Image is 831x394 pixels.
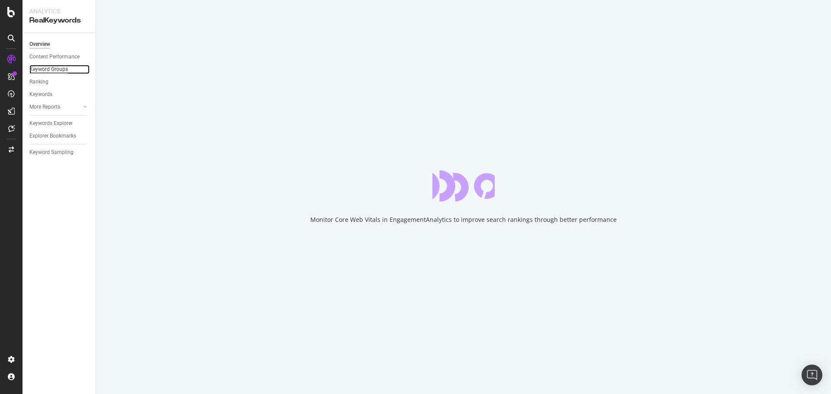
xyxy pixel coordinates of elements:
[29,90,90,99] a: Keywords
[29,65,68,74] div: Keyword Groups
[29,7,89,16] div: Analytics
[29,52,80,61] div: Content Performance
[29,90,52,99] div: Keywords
[29,131,76,141] div: Explorer Bookmarks
[29,77,48,86] div: Ranking
[29,148,90,157] a: Keyword Sampling
[29,131,90,141] a: Explorer Bookmarks
[310,215,617,224] div: Monitor Core Web Vitals in EngagementAnalytics to improve search rankings through better performance
[29,119,90,128] a: Keywords Explorer
[29,40,50,49] div: Overview
[29,103,60,112] div: More Reports
[29,16,89,26] div: RealKeywords
[29,148,74,157] div: Keyword Sampling
[29,65,90,74] a: Keyword Groups
[29,40,90,49] a: Overview
[432,170,495,202] div: animation
[802,365,822,385] div: Open Intercom Messenger
[29,119,73,128] div: Keywords Explorer
[29,103,81,112] a: More Reports
[29,77,90,86] a: Ranking
[29,52,90,61] a: Content Performance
